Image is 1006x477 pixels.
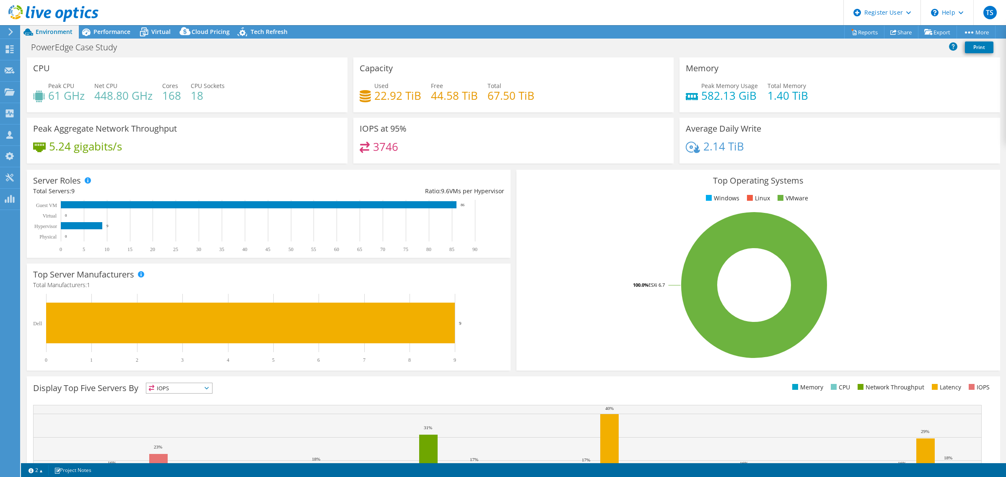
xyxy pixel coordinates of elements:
text: 0 [65,234,67,238]
text: 5 [272,357,275,363]
text: 65 [357,246,362,252]
h4: 1.40 TiB [767,91,808,100]
tspan: ESXi 6.7 [648,282,665,288]
h4: 168 [162,91,181,100]
span: IOPS [146,383,212,393]
h3: Server Roles [33,176,81,185]
h4: 22.92 TiB [374,91,421,100]
tspan: 100.0% [633,282,648,288]
li: Windows [704,194,739,203]
text: 31% [424,425,432,430]
text: 35 [219,246,224,252]
text: 90 [472,246,477,252]
text: 23% [154,444,162,449]
h3: Top Operating Systems [523,176,994,185]
span: Cores [162,82,178,90]
span: Free [431,82,443,90]
span: Performance [93,28,130,36]
li: Memory [790,383,823,392]
span: Used [374,82,389,90]
li: CPU [829,383,850,392]
h3: Memory [686,64,718,73]
span: Cloud Pricing [192,28,230,36]
text: 29% [921,429,929,434]
text: 9 [454,357,456,363]
span: 1 [87,281,90,289]
text: Dell [33,321,42,327]
text: 17% [470,457,478,462]
h4: 44.58 TiB [431,91,478,100]
text: 86 [461,203,465,207]
text: 20 [150,246,155,252]
div: Ratio: VMs per Hypervisor [269,187,504,196]
text: 55 [311,246,316,252]
text: Guest VM [36,202,57,208]
h4: 67.50 TiB [487,91,534,100]
text: 10 [104,246,109,252]
text: 0 [60,246,62,252]
text: 3 [181,357,184,363]
text: Physical [39,234,57,240]
h3: Peak Aggregate Network Throughput [33,124,177,133]
li: Network Throughput [856,383,924,392]
h4: 5.24 gigabits/s [49,142,122,151]
li: IOPS [967,383,990,392]
div: Total Servers: [33,187,269,196]
text: 40% [605,406,614,411]
text: 0 [65,213,67,218]
text: 70 [380,246,385,252]
span: 9.6 [441,187,449,195]
span: Total Memory [767,82,806,90]
span: Tech Refresh [251,28,288,36]
span: Peak Memory Usage [701,82,758,90]
span: TS [983,6,997,19]
h4: 448.80 GHz [94,91,153,100]
text: 16% [898,461,906,466]
text: 40 [242,246,247,252]
text: 45 [265,246,270,252]
a: Print [965,41,993,53]
text: 17% [582,457,590,462]
a: Share [884,26,918,39]
text: 16% [108,460,116,465]
span: 9 [71,187,75,195]
text: 16% [740,461,748,466]
text: Virtual [43,213,57,219]
text: 50 [288,246,293,252]
a: More [957,26,996,39]
li: VMware [775,194,808,203]
text: Hypervisor [34,223,57,229]
li: Latency [930,383,961,392]
text: 80 [426,246,431,252]
text: 6 [317,357,320,363]
text: 0 [45,357,47,363]
a: 2 [23,465,49,475]
span: Total [487,82,501,90]
h3: IOPS at 95% [360,124,407,133]
text: 1 [90,357,93,363]
text: 25 [173,246,178,252]
text: 15% [628,463,636,468]
h4: 582.13 GiB [701,91,758,100]
text: 7 [363,357,366,363]
text: 30 [196,246,201,252]
text: 2 [136,357,138,363]
text: 8 [408,357,411,363]
span: Peak CPU [48,82,74,90]
text: 18% [944,455,952,460]
text: 4 [227,357,229,363]
svg: \n [931,9,939,16]
span: Environment [36,28,73,36]
h4: 3746 [373,142,398,151]
h4: 2.14 TiB [703,142,744,151]
a: Project Notes [48,465,97,475]
text: 9 [459,321,462,326]
h3: Average Daily Write [686,124,761,133]
h4: 61 GHz [48,91,85,100]
a: Reports [844,26,884,39]
a: Export [918,26,957,39]
text: 85 [449,246,454,252]
text: 60 [334,246,339,252]
h3: Top Server Manufacturers [33,270,134,279]
text: 18% [312,456,320,461]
